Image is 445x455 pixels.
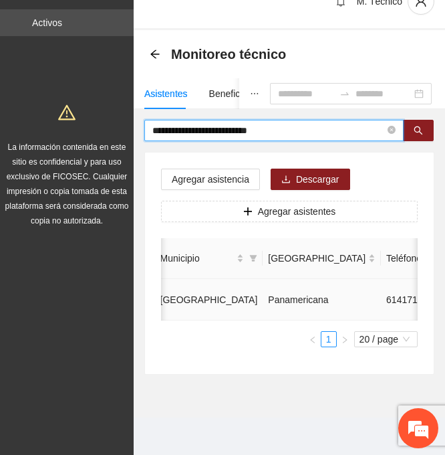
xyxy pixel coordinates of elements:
[250,89,259,98] span: ellipsis
[381,279,444,321] td: 6141716769
[78,150,184,285] span: Estamos en línea.
[171,43,286,65] span: Monitoreo técnico
[249,254,257,262] span: filter
[160,251,235,266] span: Municipio
[263,279,381,321] td: Panamericana
[388,124,396,137] span: close-circle
[305,331,321,347] li: Previous Page
[296,172,339,187] span: Descargar
[150,49,160,60] span: arrow-left
[263,238,381,279] th: Colonia
[381,238,444,279] th: Teléfono
[281,175,291,185] span: download
[155,279,263,321] td: [GEOGRAPHIC_DATA]
[305,331,321,347] button: left
[243,207,253,217] span: plus
[144,86,188,101] div: Asistentes
[321,332,336,347] a: 1
[7,308,255,355] textarea: Escriba su mensaje y pulse “Intro”
[354,331,418,347] div: Page Size
[339,88,350,99] span: to
[268,251,365,266] span: [GEOGRAPHIC_DATA]
[172,172,249,187] span: Agregar asistencia
[271,169,350,190] button: downloadDescargar
[239,78,270,109] button: ellipsis
[32,17,62,28] a: Activos
[155,238,263,279] th: Municipio
[258,204,336,219] span: Agregar asistentes
[69,68,225,86] div: Chatee con nosotros ahora
[219,7,251,39] div: Minimizar ventana de chat en vivo
[403,120,434,141] button: search
[58,104,76,121] span: warning
[247,248,260,268] span: filter
[337,331,353,347] button: right
[337,331,353,347] li: Next Page
[388,126,396,134] span: close-circle
[321,331,337,347] li: 1
[309,336,317,344] span: left
[5,143,129,225] span: La información contenida en este sitio es confidencial y para uso exclusivo de FICOSEC. Cualquier...
[341,336,349,344] span: right
[359,332,412,347] span: 20 / page
[414,126,423,136] span: search
[209,86,263,101] div: Beneficiarios
[150,49,160,60] div: Back
[161,201,418,222] button: plusAgregar asistentes
[339,88,350,99] span: swap-right
[161,169,260,190] button: Agregar asistencia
